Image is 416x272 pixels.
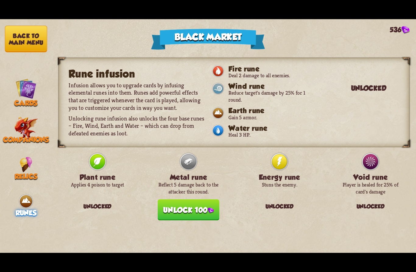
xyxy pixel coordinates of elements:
div: 536 [390,26,410,34]
p: Stuns the enemy. [249,181,310,188]
img: Metal.png [179,152,198,171]
p: Deal 2 damage to all enemies. [228,72,316,79]
img: Fire.png [212,65,225,78]
img: gem.png [401,26,409,34]
div: Black Market [151,29,265,50]
p: Reflect 5 damage back to the attacker this round. [158,181,220,195]
p: Heal 3 HP. [228,131,316,138]
img: IceCream.png [20,157,32,172]
img: Earth.png [18,194,34,209]
p: Player is healed for 25% of card's damage [340,181,401,195]
h3: Void rune [340,173,401,182]
p: Gain 5 armor. [228,114,316,120]
h3: Earth rune [228,106,316,115]
p: Applies 4 poison to target [67,181,129,188]
h3: Wind rune [228,82,316,91]
h3: Fire rune [228,65,316,73]
button: Back to main menu [5,26,47,52]
img: Energy.png [270,152,289,171]
p: Unlocking rune infusion also unlocks the four base runes – Fire, Wind, Earth and Water – which ca... [69,115,208,137]
img: Earth.png [212,106,225,120]
span: Cards [14,99,37,107]
img: gem.png [208,207,214,213]
span: Runes [16,209,37,217]
div: Unlocked [341,80,396,125]
span: Relics [15,173,37,181]
h3: Water rune [228,124,316,133]
h2: Rune infusion [69,68,208,80]
span: Companions [3,136,49,144]
img: Plant.png [88,152,107,171]
button: Unlock 100 [158,199,220,220]
h3: Metal rune [158,173,220,182]
div: Unlocked [67,198,129,214]
img: Water.png [212,124,225,137]
p: Infusion allows you to upgrade cards by infusing elemental runes into them. Runes add powerful ef... [69,82,208,111]
img: Wind.png [212,82,225,95]
img: Cards_Icon.png [16,78,36,99]
h3: Plant rune [67,173,129,182]
h3: Energy rune [249,173,310,182]
img: Void.png [361,152,380,171]
p: Reduce target's damage by 25% for 1 round. [228,89,316,103]
img: little-fire-dragon.png [14,116,38,140]
div: Unlocked [340,198,401,214]
div: Unlocked [249,198,310,214]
